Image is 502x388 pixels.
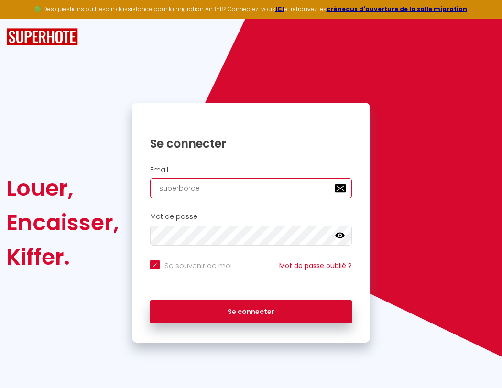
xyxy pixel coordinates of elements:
[275,5,284,13] a: ICI
[6,28,78,46] img: SuperHote logo
[150,300,352,324] button: Se connecter
[6,205,119,240] div: Encaisser,
[8,4,36,32] button: Ouvrir le widget de chat LiveChat
[6,240,119,274] div: Kiffer.
[150,213,352,221] h2: Mot de passe
[279,261,352,270] a: Mot de passe oublié ?
[327,5,467,13] a: créneaux d'ouverture de la salle migration
[150,166,352,174] h2: Email
[150,136,352,151] h1: Se connecter
[6,171,119,205] div: Louer,
[150,178,352,198] input: Ton Email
